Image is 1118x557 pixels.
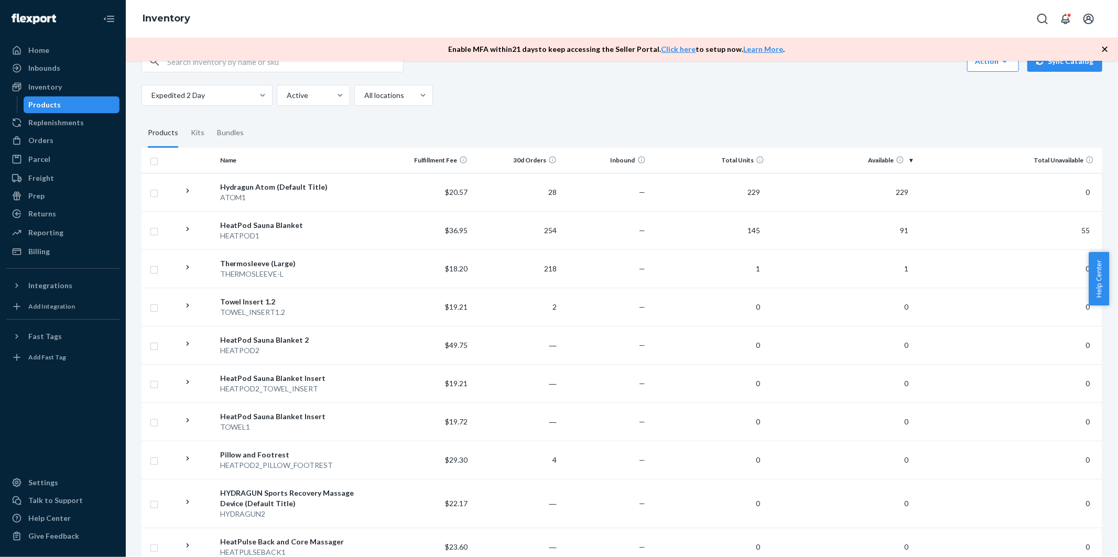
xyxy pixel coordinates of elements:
span: 1 [900,264,913,273]
div: HeatPod Sauna Blanket Insert [220,411,378,422]
input: Active [286,90,287,101]
a: Prep [6,188,120,204]
a: Add Integration [6,298,120,315]
button: Fast Tags [6,328,120,345]
td: ― [472,364,561,402]
a: Add Fast Tag [6,349,120,366]
span: 0 [900,379,913,388]
div: ATOM1 [220,192,378,203]
td: 254 [472,211,561,249]
th: Total Units [650,148,768,173]
a: Reporting [6,224,120,241]
input: All locations [363,90,364,101]
a: Parcel [6,151,120,168]
div: Returns [28,209,56,219]
a: Talk to Support [6,492,120,509]
div: TOWEL_INSERT1.2 [220,307,378,318]
span: $36.95 [445,226,468,235]
td: 2 [472,288,561,326]
div: Thermosleeve (Large) [220,258,378,269]
span: 0 [1081,455,1094,464]
a: Replenishments [6,114,120,131]
button: Close Navigation [99,8,120,29]
div: Bundles [217,118,244,148]
div: HEATPOD1 [220,231,378,241]
button: Action [967,51,1019,72]
button: Give Feedback [6,528,120,544]
span: 91 [896,226,913,235]
span: 1 [752,264,764,273]
span: 0 [1081,302,1094,311]
span: 0 [1081,264,1094,273]
button: Sync Catalog [1027,51,1102,72]
div: THERMOSLEEVE-L [220,269,378,279]
div: Billing [28,246,50,257]
div: Prep [28,191,45,201]
a: Orders [6,132,120,149]
span: 0 [752,379,764,388]
div: Home [28,45,49,56]
span: Help Center [1089,252,1109,305]
a: Inbounds [6,60,120,77]
a: Returns [6,205,120,222]
th: Fulfillment Fee [383,148,472,173]
td: ― [472,326,561,364]
div: HeatPod Sauna Blanket Insert [220,373,378,384]
span: — [639,379,646,388]
div: Settings [28,477,58,488]
input: Search inventory by name or sku [167,51,403,72]
span: $23.60 [445,542,468,551]
span: 229 [743,188,764,196]
span: 0 [752,455,764,464]
td: 218 [472,249,561,288]
span: $49.75 [445,341,468,350]
td: ― [472,479,561,528]
span: — [639,226,646,235]
div: Parcel [28,154,50,165]
div: Products [29,100,61,110]
div: Add Integration [28,302,75,311]
span: 0 [752,499,764,508]
span: — [639,455,646,464]
th: Available [768,148,917,173]
td: ― [472,402,561,441]
span: 0 [900,455,913,464]
div: HeatPod Sauna Blanket 2 [220,335,378,345]
ol: breadcrumbs [134,4,199,34]
a: Help Center [6,510,120,527]
div: Kits [191,118,204,148]
span: 0 [900,499,913,508]
span: 55 [1077,226,1094,235]
button: Open account menu [1078,8,1099,29]
span: — [639,499,646,508]
span: — [639,302,646,311]
span: 0 [1081,417,1094,426]
div: Inventory [28,82,62,92]
a: Home [6,42,120,59]
div: HYDRAGUN Sports Recovery Massage Device (Default Title) [220,488,378,509]
span: — [639,264,646,273]
a: Freight [6,170,120,187]
span: 145 [743,226,764,235]
span: 0 [752,302,764,311]
span: 0 [1081,341,1094,350]
div: Add Fast Tag [28,353,66,362]
span: — [639,417,646,426]
span: $19.72 [445,417,468,426]
a: Products [24,96,120,113]
span: 0 [1081,542,1094,551]
th: 30d Orders [472,148,561,173]
span: $18.20 [445,264,468,273]
td: 28 [472,173,561,211]
button: Open Search Box [1032,8,1053,29]
span: $29.30 [445,455,468,464]
div: HYDRAGUN2 [220,509,378,519]
div: Talk to Support [28,495,83,506]
input: Expedited 2 Day [150,90,151,101]
div: Reporting [28,227,63,238]
span: $20.57 [445,188,468,196]
span: — [639,188,646,196]
div: Orders [28,135,53,146]
img: Flexport logo [12,14,56,24]
div: Fast Tags [28,331,62,342]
